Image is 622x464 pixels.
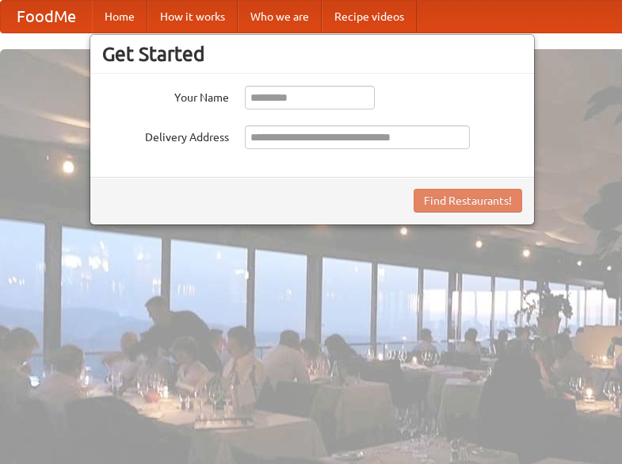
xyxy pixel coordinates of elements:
[238,1,322,33] a: Who we are
[322,1,417,33] a: Recipe videos
[102,125,229,145] label: Delivery Address
[414,189,522,213] button: Find Restaurants!
[92,1,147,33] a: Home
[147,1,238,33] a: How it works
[102,86,229,105] label: Your Name
[1,1,92,33] a: FoodMe
[102,42,522,66] h3: Get Started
